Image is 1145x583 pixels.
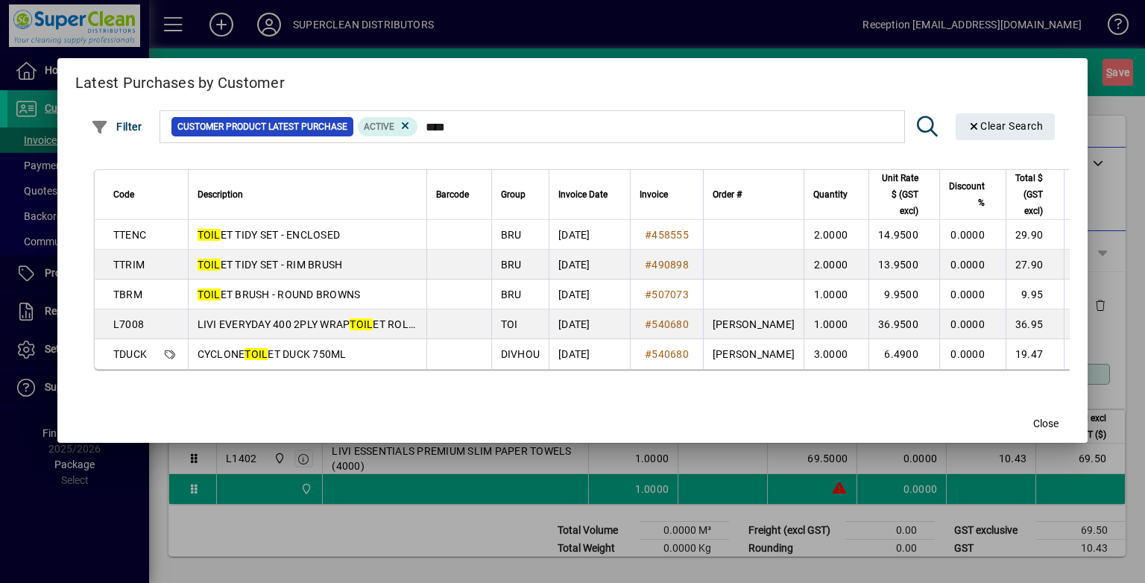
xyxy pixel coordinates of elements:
td: 14.9500 [868,220,939,250]
td: 0.0000 [939,339,1006,369]
td: 36.95 [1006,309,1064,339]
td: 9.9500 [868,280,939,309]
td: 27.90 [1006,250,1064,280]
em: TOIL [245,348,268,360]
button: Clear [956,113,1056,140]
a: #540680 [640,316,694,333]
span: L7008 [113,318,144,330]
span: 540680 [652,318,689,330]
td: 0.0000 [939,280,1006,309]
span: TOI [501,318,518,330]
td: 1.0000 [804,309,868,339]
span: TDUCK [113,348,147,360]
div: Description [198,186,417,203]
td: 0.0000 [939,250,1006,280]
td: 0.0000 [939,220,1006,250]
h2: Latest Purchases by Customer [57,58,1088,101]
span: TBRM [113,289,142,300]
span: TTRIM [113,259,145,271]
div: Order # [713,186,795,203]
span: Unit Rate $ (GST excl) [878,170,918,219]
span: # [645,348,652,360]
em: TOIL [198,289,221,300]
td: 19.47 [1006,339,1064,369]
span: TTENC [113,229,146,241]
span: ET TIDY SET - RIM BRUSH [198,259,343,271]
div: Barcode [436,186,482,203]
td: 3.0000 [804,339,868,369]
a: #507073 [640,286,694,303]
span: ET TIDY SET - ENCLOSED [198,229,341,241]
span: 507073 [652,289,689,300]
td: 0.0000 [939,309,1006,339]
mat-chip: Product Activation Status: Active [358,117,417,136]
span: BRU [501,259,522,271]
a: #458555 [640,227,694,243]
td: [DATE] [549,339,630,369]
div: Total $ (GST excl) [1015,170,1056,219]
span: # [645,318,652,330]
span: CYCLONE ET DUCK 750ML [198,348,347,360]
span: 540680 [652,348,689,360]
div: Invoice Date [558,186,621,203]
td: [DATE] [549,250,630,280]
td: 1.0000 [804,280,868,309]
td: [DATE] [549,280,630,309]
button: Filter [87,113,146,140]
span: Invoice Date [558,186,608,203]
div: Code [113,186,179,203]
td: 29.90 [1006,220,1064,250]
span: Group [501,186,526,203]
div: Unit Rate $ (GST excl) [878,170,932,219]
span: BRU [501,289,522,300]
span: Active [364,122,394,132]
td: 6.4900 [868,339,939,369]
td: 2.0000 [804,250,868,280]
span: Order # [713,186,742,203]
span: Description [198,186,243,203]
span: Discount % [949,178,985,211]
td: [DATE] [549,309,630,339]
div: Discount % [949,178,998,211]
span: Invoice [640,186,668,203]
td: 2.0000 [804,220,868,250]
td: 36.9500 [868,309,939,339]
button: Close [1022,410,1070,437]
span: BRU [501,229,522,241]
td: [DATE] [549,220,630,250]
td: 9.95 [1006,280,1064,309]
a: #540680 [640,346,694,362]
span: Customer Product Latest Purchase [177,119,347,134]
em: TOIL [198,229,221,241]
span: Clear Search [968,120,1044,132]
span: # [645,229,652,241]
em: TOIL [198,259,221,271]
span: Close [1033,416,1059,432]
span: DIVHOU [501,348,540,360]
span: LIVI EVERYDAY 400 2PLY WRAP ET ROLLS (48) [198,318,444,330]
div: Quantity [813,186,861,203]
em: TOIL [350,318,373,330]
span: Quantity [813,186,848,203]
td: 13.9500 [868,250,939,280]
span: Filter [91,121,142,133]
span: # [645,289,652,300]
td: [PERSON_NAME] [703,339,804,369]
span: ET BRUSH - ROUND BROWNS [198,289,361,300]
span: Barcode [436,186,469,203]
span: 490898 [652,259,689,271]
span: Code [113,186,134,203]
div: Group [501,186,540,203]
span: Total $ (GST excl) [1015,170,1043,219]
span: # [645,259,652,271]
td: [PERSON_NAME] [703,309,804,339]
div: Invoice [640,186,694,203]
span: 458555 [652,229,689,241]
a: #490898 [640,256,694,273]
